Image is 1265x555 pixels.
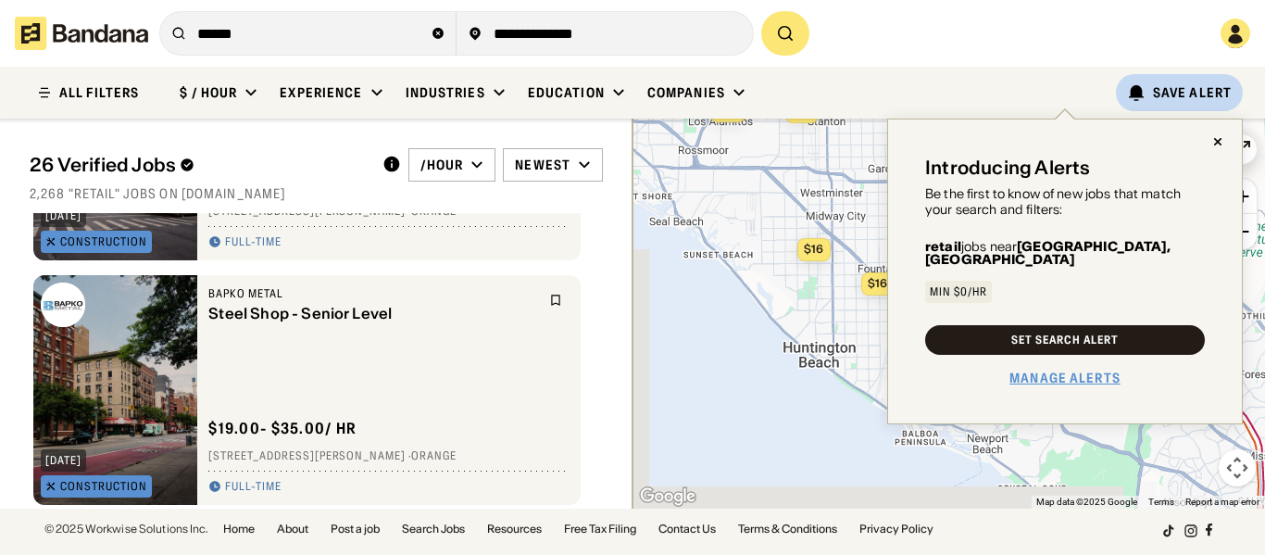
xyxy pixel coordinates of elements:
[859,523,933,535] a: Privacy Policy
[1011,334,1118,346] div: Set Search Alert
[280,84,362,101] div: Experience
[30,154,368,176] div: 26 Verified Jobs
[487,523,542,535] a: Resources
[30,213,603,509] div: grid
[406,84,485,101] div: Industries
[44,523,208,535] div: © 2025 Workwise Solutions Inc.
[1148,497,1174,507] a: Terms (opens in new tab)
[30,185,603,202] div: 2,268 "Retail" jobs on [DOMAIN_NAME]
[925,186,1205,218] div: Be the first to know of new jobs that match your search and filters:
[564,523,636,535] a: Free Tax Filing
[647,84,725,101] div: Companies
[658,523,716,535] a: Contact Us
[223,523,255,535] a: Home
[738,523,837,535] a: Terms & Conditions
[420,157,464,173] div: /hour
[930,286,987,297] div: Min $0/hr
[925,240,1205,266] div: jobs near
[180,84,237,101] div: $ / hour
[402,523,465,535] a: Search Jobs
[925,238,961,255] b: retail
[515,157,570,173] div: Newest
[637,485,698,509] a: Open this area in Google Maps (opens a new window)
[1153,84,1232,101] div: Save Alert
[925,157,1091,179] div: Introducing Alerts
[1185,497,1259,507] a: Report a map error
[331,523,380,535] a: Post a job
[1219,449,1256,486] button: Map camera controls
[528,84,605,101] div: Education
[637,485,698,509] img: Google
[804,242,823,256] span: $16
[59,86,139,99] div: ALL FILTERS
[15,17,148,50] img: Bandana logotype
[277,523,308,535] a: About
[925,238,1171,268] b: [GEOGRAPHIC_DATA], [GEOGRAPHIC_DATA]
[1036,497,1137,507] span: Map data ©2025 Google
[1009,370,1121,386] a: Manage Alerts
[868,276,887,290] span: $16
